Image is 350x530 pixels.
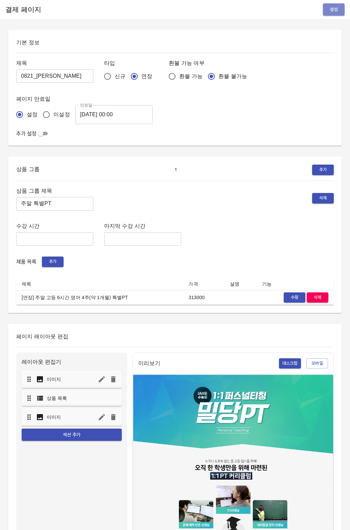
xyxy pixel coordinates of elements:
p: 레이아웃 편집기 [22,358,122,366]
h6: 타입 [104,58,158,68]
span: 삭제 [310,294,325,302]
td: [연장] 주말 고등 6시간 영어 4주(약 1개월) 특별PT [16,290,183,305]
p: 이미지 [47,414,61,420]
p: 상품 목록 [47,395,67,402]
button: 데스크탑 [279,358,301,369]
span: 환불 불가능 [218,72,247,80]
th: 가격 [183,278,224,290]
h6: 마지막 수강 시간 [104,221,181,231]
button: 추가 [312,165,334,175]
button: 모바일 [306,358,328,369]
span: 섹션 추가 [27,431,116,439]
h6: 결제 페이지 [5,4,41,15]
span: 신규 [115,72,125,80]
button: 추가 [42,257,64,267]
h6: 페이지 레이아웃 편집 [16,332,334,341]
span: 미설정 [53,111,70,119]
span: 모바일 [310,360,325,367]
span: 제품 목록 [16,259,37,265]
button: 삭제 [312,193,334,203]
th: 제목 [16,278,183,290]
p: 미리보기 [138,360,160,368]
button: 1 [169,165,183,175]
h6: 상품 그룹 제목 [16,186,93,196]
span: 데스크탑 [282,360,298,367]
h6: 제목 [16,58,93,68]
span: 추가 [45,258,60,266]
span: 추가 [316,166,330,174]
h6: 상품 그룹 [16,165,40,175]
span: 환불 가능 [179,72,203,80]
button: 수정 [284,292,305,303]
span: 수정 [287,294,302,302]
th: 설명 [225,278,257,290]
span: 삭제 [316,194,330,202]
p: 이미지 [47,376,61,383]
span: 추가 설정 [16,130,37,137]
h6: 기본 정보 [16,38,334,47]
td: 313000 [183,290,224,305]
span: 1 [171,166,181,174]
span: 생성 [328,5,339,14]
button: 삭제 [307,292,328,303]
h6: 환불 가능 여부 [169,58,253,68]
h6: 수강 시간 [16,221,93,231]
button: 섹션 추가 [22,429,122,441]
span: 설정 [27,111,38,119]
th: 기능 [257,278,334,290]
h6: 페이지 만료일 [16,94,153,104]
span: 연장 [141,72,152,80]
button: 생성 [323,3,345,16]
